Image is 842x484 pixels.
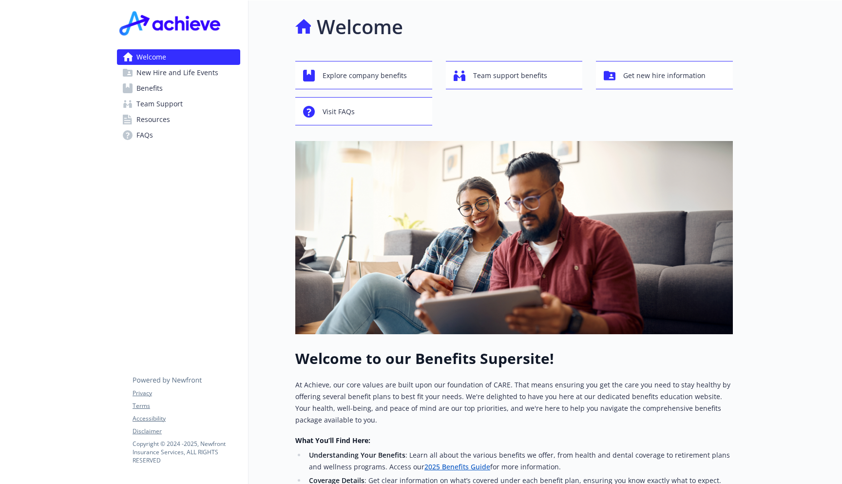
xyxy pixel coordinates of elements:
a: Benefits [117,81,240,96]
span: Visit FAQs [323,102,355,121]
span: Explore company benefits [323,66,407,85]
span: Resources [136,112,170,127]
button: Visit FAQs [295,97,432,125]
a: 2025 Benefits Guide [424,462,490,471]
span: Team support benefits [473,66,547,85]
a: New Hire and Life Events [117,65,240,81]
button: Explore company benefits [295,61,432,89]
li: : Learn all about the various benefits we offer, from health and dental coverage to retirement pl... [306,449,733,473]
span: Benefits [136,81,163,96]
a: Resources [117,112,240,127]
a: Team Support [117,96,240,112]
p: Copyright © 2024 - 2025 , Newfront Insurance Services, ALL RIGHTS RESERVED [133,440,240,464]
p: At Achieve, our core values are built upon our foundation of CARE. That means ensuring you get th... [295,379,733,426]
a: Disclaimer [133,427,240,436]
strong: Understanding Your Benefits [309,450,405,460]
button: Team support benefits [446,61,583,89]
h1: Welcome [317,12,403,41]
a: Accessibility [133,414,240,423]
span: Get new hire information [623,66,706,85]
a: Terms [133,402,240,410]
h1: Welcome to our Benefits Supersite! [295,350,733,367]
span: Welcome [136,49,166,65]
strong: What You’ll Find Here: [295,436,370,445]
button: Get new hire information [596,61,733,89]
a: FAQs [117,127,240,143]
a: Privacy [133,389,240,398]
span: FAQs [136,127,153,143]
span: Team Support [136,96,183,112]
a: Welcome [117,49,240,65]
img: overview page banner [295,141,733,334]
span: New Hire and Life Events [136,65,218,81]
